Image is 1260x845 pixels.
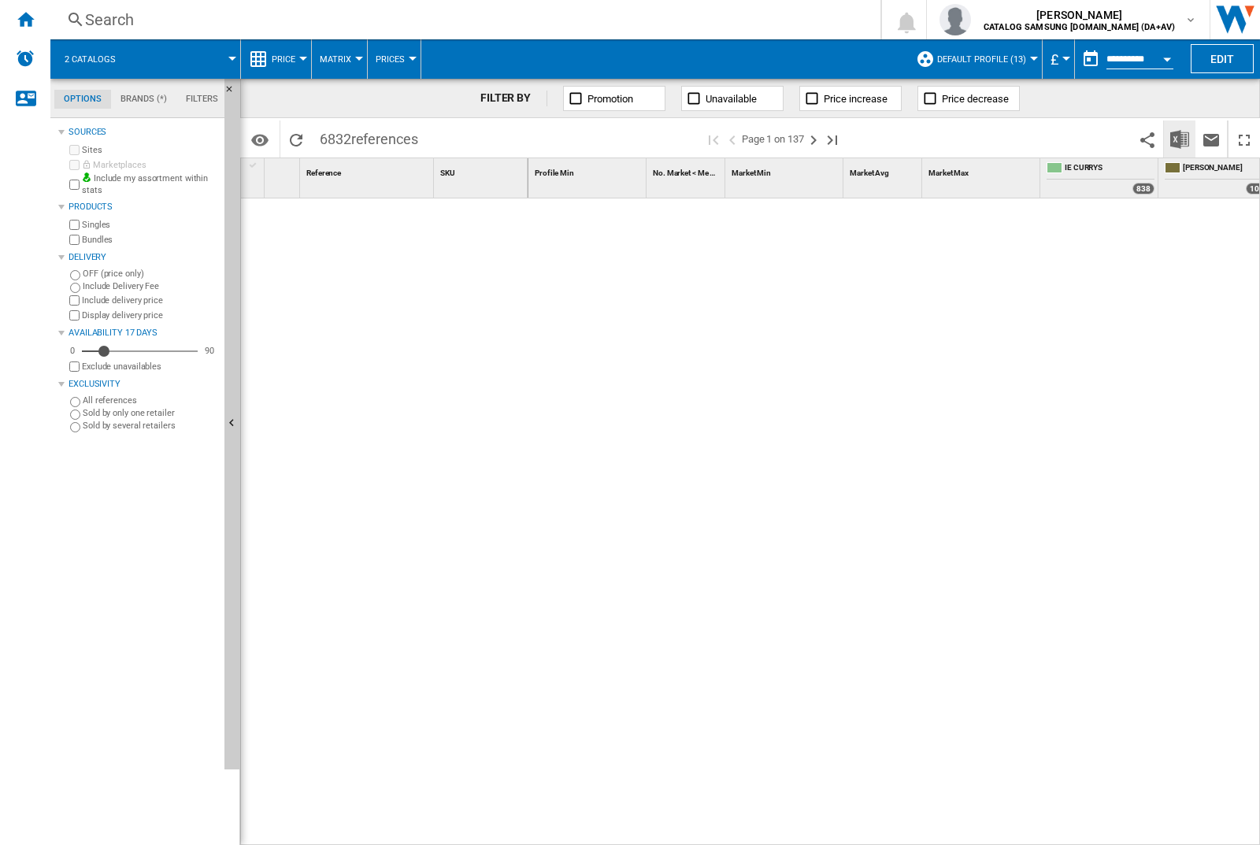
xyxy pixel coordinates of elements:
div: Sort None [303,158,433,183]
md-tab-item: Brands (*) [111,90,176,109]
img: alerts-logo.svg [16,49,35,68]
input: Sites [69,145,80,155]
button: First page [704,120,723,158]
button: Reload [280,120,312,158]
div: Profile Min Sort None [532,158,646,183]
button: Edit [1191,44,1254,73]
button: Share this bookmark with others [1132,120,1163,158]
div: Sort None [532,158,646,183]
span: Price increase [824,93,888,105]
span: Reference [306,169,341,177]
md-tab-item: Options [54,90,111,109]
div: Market Avg Sort None [847,158,921,183]
div: Sort None [437,158,528,183]
div: SKU Sort None [437,158,528,183]
button: 2 catalogs [65,39,132,79]
input: All references [70,397,80,407]
button: Send this report by email [1195,120,1227,158]
input: Include my assortment within stats [69,175,80,195]
label: Include Delivery Fee [83,280,218,292]
button: Last page [823,120,842,158]
div: FILTER BY [480,91,547,106]
label: Sold by only one retailer [83,407,218,419]
div: 838 offers sold by IE CURRYS [1132,183,1154,195]
div: 0 [66,345,79,357]
label: Bundles [82,234,218,246]
button: Price increase [799,86,902,111]
span: Market Max [928,169,969,177]
span: No. Market < Me [653,169,709,177]
div: Sources [69,126,218,139]
div: Prices [376,39,413,79]
span: Market Avg [850,169,889,177]
label: Include my assortment within stats [82,172,218,197]
button: Matrix [320,39,359,79]
input: Display delivery price [69,361,80,372]
div: No. Market < Me Sort None [650,158,724,183]
span: SKU [440,169,455,177]
span: Promotion [587,93,633,105]
div: Sort None [847,158,921,183]
div: Sort None [728,158,843,183]
label: Exclude unavailables [82,361,218,372]
button: £ [1051,39,1066,79]
div: Exclusivity [69,378,218,391]
span: references [351,131,418,147]
div: 2 catalogs [58,39,232,79]
div: Reference Sort None [303,158,433,183]
div: 90 [201,345,218,357]
input: Display delivery price [69,310,80,321]
label: Include delivery price [82,295,218,306]
md-tab-item: Filters [176,90,228,109]
span: 2 catalogs [65,54,116,65]
button: Hide [224,79,243,107]
input: Include delivery price [69,295,80,306]
md-menu: Currency [1043,39,1075,79]
button: Open calendar [1153,43,1181,71]
span: Matrix [320,54,351,65]
span: [PERSON_NAME] [984,7,1175,23]
div: Sort None [925,158,1039,183]
input: Sold by several retailers [70,422,80,432]
input: OFF (price only) [70,270,80,280]
label: Display delivery price [82,309,218,321]
span: £ [1051,51,1058,68]
span: Market Min [732,169,771,177]
div: Sort None [650,158,724,183]
input: Singles [69,220,80,230]
div: Market Min Sort None [728,158,843,183]
label: Marketplaces [82,159,218,171]
div: Market Max Sort None [925,158,1039,183]
label: OFF (price only) [83,268,218,280]
button: Hide [224,79,240,769]
input: Bundles [69,235,80,245]
button: >Previous page [723,120,742,158]
span: IE CURRYS [1065,162,1154,176]
label: All references [83,395,218,406]
button: Promotion [563,86,665,111]
div: Search [85,9,839,31]
button: Unavailable [681,86,784,111]
div: Default profile (13) [916,39,1034,79]
button: Price [272,39,303,79]
label: Singles [82,219,218,231]
span: Unavailable [706,93,757,105]
img: excel-24x24.png [1170,130,1189,149]
label: Sold by several retailers [83,420,218,432]
button: Download in Excel [1164,120,1195,158]
input: Marketplaces [69,160,80,170]
span: Price decrease [942,93,1009,105]
span: Profile Min [535,169,574,177]
div: Availability 17 Days [69,327,218,339]
b: CATALOG SAMSUNG [DOMAIN_NAME] (DA+AV) [984,22,1175,32]
div: IE CURRYS 838 offers sold by IE CURRYS [1043,158,1158,198]
div: Delivery [69,251,218,264]
button: Default profile (13) [937,39,1034,79]
button: Maximize [1228,120,1260,158]
div: Sort None [268,158,299,183]
span: Default profile (13) [937,54,1026,65]
span: Prices [376,54,405,65]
